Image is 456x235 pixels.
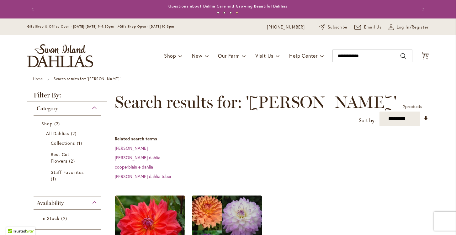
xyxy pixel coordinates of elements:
[267,24,305,30] a: [PHONE_NUMBER]
[218,52,239,59] span: Our Farm
[403,102,422,112] p: products
[403,103,405,109] span: 2
[223,12,225,14] button: 2 of 4
[27,92,107,102] strong: Filter By:
[230,12,232,14] button: 3 of 4
[33,76,43,81] a: Home
[119,24,174,29] span: Gift Shop Open - [DATE] 10-3pm
[397,24,429,30] span: Log In/Register
[164,52,176,59] span: Shop
[37,200,64,206] span: Availability
[54,120,61,127] span: 2
[115,154,160,160] a: [PERSON_NAME] dahlia
[51,140,85,146] a: Collections
[27,3,40,16] button: Previous
[5,213,22,230] iframe: Launch Accessibility Center
[115,164,153,170] a: cooperblain e dahlia
[115,136,429,142] dt: Related search terms
[51,151,69,164] span: Best Cut Flowers
[77,140,84,146] span: 1
[46,130,69,136] span: All Dahlias
[217,12,219,14] button: 1 of 4
[41,215,60,221] span: In Stock
[328,24,347,30] span: Subscribe
[289,52,318,59] span: Help Center
[416,3,429,16] button: Next
[354,24,382,30] a: Email Us
[27,24,119,29] span: Gift Shop & Office Open - [DATE]-[DATE] 9-4:30pm /
[364,24,382,30] span: Email Us
[115,145,148,151] a: [PERSON_NAME]
[27,44,93,67] a: store logo
[168,4,287,8] a: Questions about Dahlia Care and Growing Beautiful Dahlias
[389,24,429,30] a: Log In/Register
[115,93,397,112] span: Search results for: '[PERSON_NAME]'
[51,169,85,182] a: Staff Favorites
[51,151,85,164] a: Best Cut Flowers
[51,140,75,146] span: Collections
[46,130,90,137] a: All Dahlias
[319,24,347,30] a: Subscribe
[192,52,202,59] span: New
[51,175,58,182] span: 1
[236,12,238,14] button: 4 of 4
[61,215,68,222] span: 2
[71,130,78,137] span: 2
[115,173,172,179] a: [PERSON_NAME] dahlia tuber
[69,158,76,164] span: 2
[54,76,120,81] strong: Search results for: '[PERSON_NAME]'
[37,105,58,112] span: Category
[359,115,376,126] label: Sort by:
[41,215,94,222] a: In Stock 2
[255,52,273,59] span: Visit Us
[51,169,84,175] span: Staff Favorites
[41,121,53,127] span: Shop
[41,120,94,127] a: Shop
